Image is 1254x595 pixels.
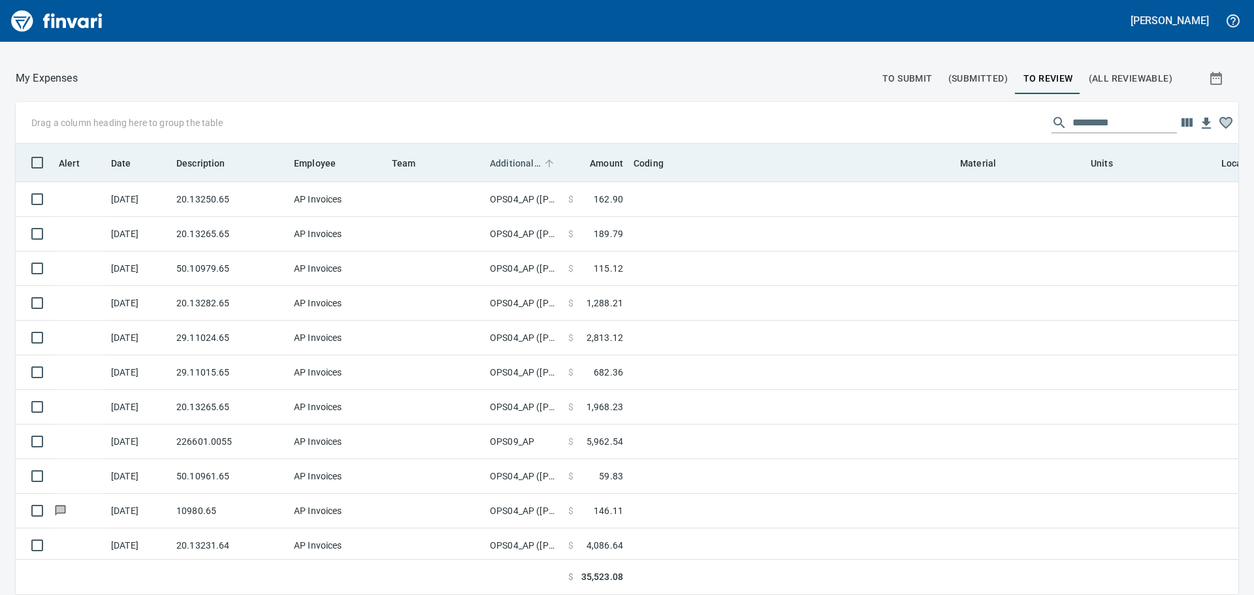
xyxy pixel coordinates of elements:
span: 5,962.54 [587,435,623,448]
td: AP Invoices [289,321,387,355]
button: Choose columns to display [1177,113,1197,133]
td: 20.13231.64 [171,528,289,563]
span: To Review [1023,71,1073,87]
nav: breadcrumb [16,71,78,86]
span: 1,288.21 [587,297,623,310]
span: Date [111,155,131,171]
td: 29.11024.65 [171,321,289,355]
span: Team [392,155,416,171]
span: Alert [59,155,97,171]
button: Download table [1197,114,1216,133]
span: Description [176,155,242,171]
td: OPS04_AP ([PERSON_NAME], [PERSON_NAME], [PERSON_NAME], [PERSON_NAME], [PERSON_NAME]) [485,528,563,563]
td: AP Invoices [289,182,387,217]
span: Material [960,155,1013,171]
button: [PERSON_NAME] [1127,10,1212,31]
td: OPS04_AP ([PERSON_NAME], [PERSON_NAME], [PERSON_NAME], [PERSON_NAME], [PERSON_NAME]) [485,355,563,390]
span: $ [568,539,573,552]
td: [DATE] [106,459,171,494]
td: OPS04_AP ([PERSON_NAME], [PERSON_NAME], [PERSON_NAME], [PERSON_NAME], [PERSON_NAME]) [485,251,563,286]
td: [DATE] [106,286,171,321]
span: To Submit [882,71,933,87]
button: Show transactions within a particular date range [1197,63,1238,94]
span: 146.11 [594,504,623,517]
td: 50.10961.65 [171,459,289,494]
p: Drag a column heading here to group the table [31,116,223,129]
span: (All Reviewable) [1089,71,1172,87]
span: $ [568,297,573,310]
td: AP Invoices [289,286,387,321]
span: $ [568,366,573,379]
span: $ [568,504,573,517]
td: [DATE] [106,528,171,563]
span: Description [176,155,225,171]
td: AP Invoices [289,425,387,459]
span: Amount [590,155,623,171]
td: AP Invoices [289,355,387,390]
span: Has messages [54,506,67,515]
span: Amount [573,155,623,171]
p: My Expenses [16,71,78,86]
td: AP Invoices [289,494,387,528]
td: OPS04_AP ([PERSON_NAME], [PERSON_NAME], [PERSON_NAME], [PERSON_NAME], [PERSON_NAME]) [485,390,563,425]
span: 4,086.64 [587,539,623,552]
span: 115.12 [594,262,623,275]
td: OPS04_AP ([PERSON_NAME], [PERSON_NAME], [PERSON_NAME], [PERSON_NAME], [PERSON_NAME]) [485,217,563,251]
td: [DATE] [106,425,171,459]
td: 10980.65 [171,494,289,528]
td: OPS04_AP ([PERSON_NAME], [PERSON_NAME], [PERSON_NAME], [PERSON_NAME], [PERSON_NAME]) [485,182,563,217]
span: 682.36 [594,366,623,379]
td: OPS09_AP [485,425,563,459]
td: AP Invoices [289,217,387,251]
span: Coding [634,155,664,171]
span: 189.79 [594,227,623,240]
span: 2,813.12 [587,331,623,344]
td: OPS04_AP ([PERSON_NAME], [PERSON_NAME], [PERSON_NAME], [PERSON_NAME], [PERSON_NAME]) [485,459,563,494]
img: Finvari [8,5,106,37]
span: Alert [59,155,80,171]
td: 20.13265.65 [171,390,289,425]
span: Units [1091,155,1113,171]
td: [DATE] [106,182,171,217]
h5: [PERSON_NAME] [1131,14,1209,27]
span: 59.83 [599,470,623,483]
td: 20.13265.65 [171,217,289,251]
td: [DATE] [106,390,171,425]
td: AP Invoices [289,390,387,425]
span: 35,523.08 [581,570,623,584]
span: Employee [294,155,353,171]
span: Additional Reviewer [490,155,558,171]
span: Employee [294,155,336,171]
td: 20.13282.65 [171,286,289,321]
td: [DATE] [106,217,171,251]
span: $ [568,262,573,275]
span: Team [392,155,433,171]
td: AP Invoices [289,459,387,494]
td: [DATE] [106,494,171,528]
td: 50.10979.65 [171,251,289,286]
span: Units [1091,155,1130,171]
span: Coding [634,155,681,171]
span: $ [568,470,573,483]
td: [DATE] [106,355,171,390]
span: $ [568,193,573,206]
td: [DATE] [106,251,171,286]
button: Column choices favorited. Click to reset to default [1216,113,1236,133]
span: (Submitted) [948,71,1008,87]
span: $ [568,227,573,240]
span: Date [111,155,148,171]
span: $ [568,570,573,584]
td: AP Invoices [289,528,387,563]
td: [DATE] [106,321,171,355]
td: OPS04_AP ([PERSON_NAME], [PERSON_NAME], [PERSON_NAME], [PERSON_NAME], [PERSON_NAME]) [485,494,563,528]
span: $ [568,400,573,413]
td: AP Invoices [289,251,387,286]
td: OPS04_AP ([PERSON_NAME], [PERSON_NAME], [PERSON_NAME], [PERSON_NAME], [PERSON_NAME]) [485,321,563,355]
span: $ [568,331,573,344]
td: OPS04_AP ([PERSON_NAME], [PERSON_NAME], [PERSON_NAME], [PERSON_NAME], [PERSON_NAME]) [485,286,563,321]
td: 20.13250.65 [171,182,289,217]
span: $ [568,435,573,448]
span: Material [960,155,996,171]
td: 29.11015.65 [171,355,289,390]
